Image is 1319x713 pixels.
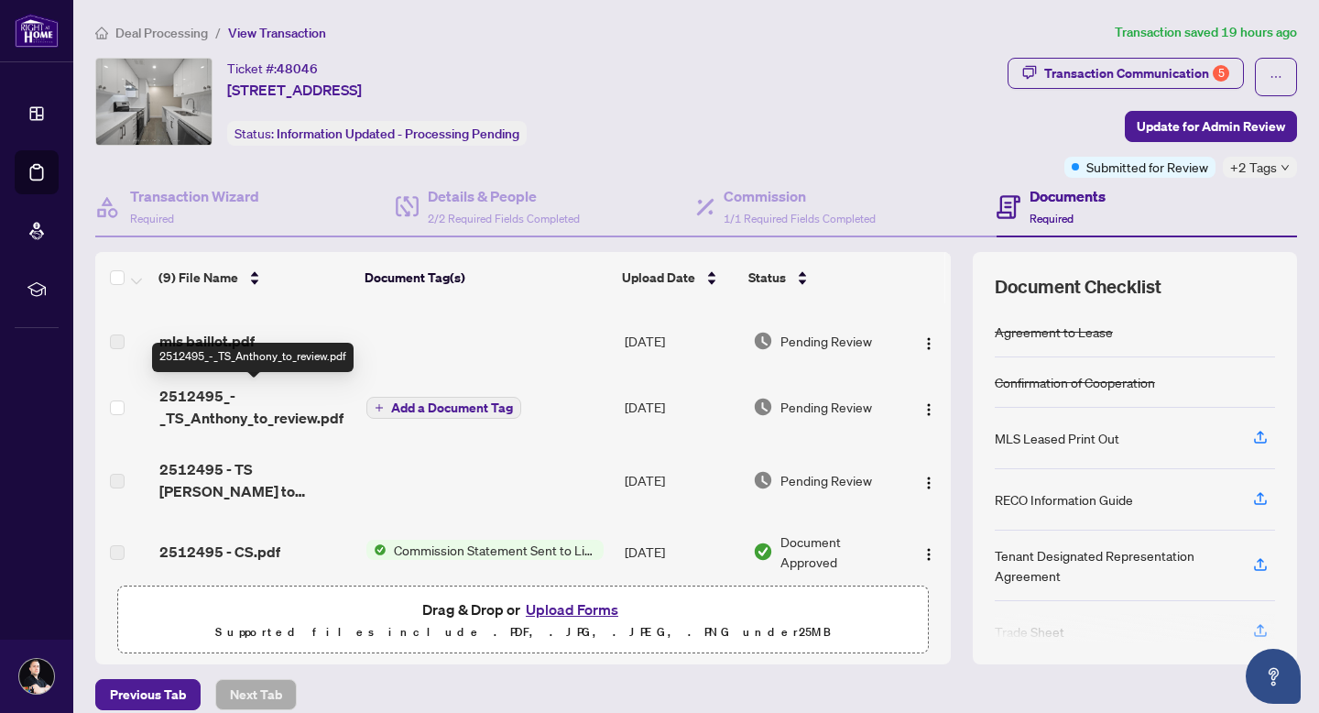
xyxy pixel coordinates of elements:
img: Logo [921,476,936,490]
span: Pending Review [780,397,872,417]
span: Required [130,212,174,225]
td: [DATE] [617,517,746,587]
div: Transaction Communication [1044,59,1229,88]
span: Update for Admin Review [1137,112,1285,141]
button: Status IconCommission Statement Sent to Listing Brokerage [366,540,604,560]
img: logo [15,14,59,48]
p: Supported files include .PDF, .JPG, .JPEG, .PNG under 25 MB [129,621,917,643]
h4: Commission [724,185,876,207]
div: 2512495_-_TS_Anthony_to_review.pdf [152,343,354,372]
div: Status: [227,121,527,146]
div: RECO Information Guide [995,489,1133,510]
button: Next Tab [215,679,297,710]
img: Document Status [753,331,773,351]
img: Document Status [753,470,773,490]
span: 2512495 - TS [PERSON_NAME] to review.pdf [159,458,352,502]
span: Pending Review [780,331,872,351]
article: Transaction saved 19 hours ago [1115,22,1297,43]
h4: Transaction Wizard [130,185,259,207]
span: Previous Tab [110,680,186,709]
li: / [215,22,221,43]
div: Ticket #: [227,58,318,79]
span: Required [1030,212,1074,225]
th: Status [741,252,900,303]
div: Confirmation of Cooperation [995,372,1155,392]
img: Logo [921,336,936,351]
button: Add a Document Tag [366,396,521,420]
th: (9) File Name [151,252,357,303]
img: IMG-C12259953_1.jpg [96,59,212,145]
h4: Details & People [428,185,580,207]
button: Logo [914,537,943,566]
button: Logo [914,466,943,495]
div: 5 [1213,65,1229,82]
span: Add a Document Tag [391,401,513,414]
div: Tenant Designated Representation Agreement [995,545,1231,586]
td: [DATE] [617,312,746,370]
img: Status Icon [366,540,387,560]
span: 48046 [277,60,318,77]
button: Upload Forms [520,598,624,621]
th: Document Tag(s) [357,252,615,303]
span: View Transaction [228,25,326,41]
span: +2 Tags [1230,157,1277,178]
button: Previous Tab [95,679,201,710]
span: Drag & Drop or [422,598,624,621]
span: Deal Processing [115,25,208,41]
img: Logo [921,402,936,417]
button: Update for Admin Review [1125,111,1297,142]
div: MLS Leased Print Out [995,428,1119,448]
span: ellipsis [1270,71,1282,83]
button: Logo [914,326,943,356]
span: [STREET_ADDRESS] [227,79,362,101]
span: 2512495_-_TS_Anthony_to_review.pdf [159,385,352,429]
span: 2512495 - CS.pdf [159,541,280,563]
span: down [1281,163,1290,172]
span: Upload Date [622,268,695,288]
button: Logo [914,392,943,422]
span: Status [748,268,786,288]
span: 2/2 Required Fields Completed [428,212,580,225]
img: Document Status [753,397,773,417]
td: [DATE] [617,370,746,444]
span: Commission Statement Sent to Listing Brokerage [387,540,604,560]
button: Open asap [1246,649,1301,704]
button: Transaction Communication5 [1008,58,1244,89]
span: 1/1 Required Fields Completed [724,212,876,225]
span: plus [375,403,384,412]
span: Pending Review [780,470,872,490]
div: Agreement to Lease [995,322,1113,342]
th: Upload Date [615,252,742,303]
span: home [95,27,108,39]
img: Logo [921,547,936,562]
span: Drag & Drop orUpload FormsSupported files include .PDF, .JPG, .JPEG, .PNG under25MB [118,587,928,654]
h4: Documents [1030,185,1106,207]
span: Submitted for Review [1086,157,1208,177]
span: Document Approved [780,532,899,572]
img: Profile Icon [19,659,54,694]
button: Add a Document Tag [366,397,521,419]
span: Information Updated - Processing Pending [277,126,519,142]
span: mls baillot.pdf [159,330,255,352]
span: Document Checklist [995,274,1161,300]
span: (9) File Name [158,268,238,288]
td: [DATE] [617,444,746,517]
img: Document Status [753,542,773,562]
